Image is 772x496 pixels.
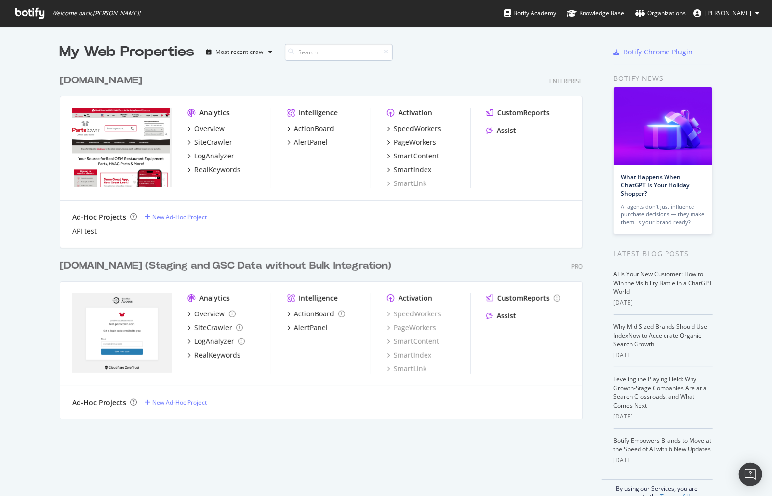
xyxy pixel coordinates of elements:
[497,311,516,321] div: Assist
[624,47,693,57] div: Botify Chrome Plugin
[72,398,126,408] div: Ad-Hoc Projects
[72,212,126,222] div: Ad-Hoc Projects
[60,62,590,419] div: grid
[486,126,516,135] a: Assist
[621,173,690,198] a: What Happens When ChatGPT Is Your Holiday Shopper?
[387,350,431,360] a: SmartIndex
[387,323,436,333] a: PageWorkers
[60,42,195,62] div: My Web Properties
[387,179,426,188] a: SmartLink
[614,73,713,84] div: Botify news
[486,293,560,303] a: CustomReports
[152,398,207,407] div: New Ad-Hoc Project
[614,456,713,465] div: [DATE]
[394,151,439,161] div: SmartContent
[567,8,624,18] div: Knowledge Base
[187,323,243,333] a: SiteCrawler
[194,350,240,360] div: RealKeywords
[299,108,338,118] div: Intelligence
[194,323,232,333] div: SiteCrawler
[614,270,713,296] a: AI Is Your New Customer: How to Win the Visibility Battle in a ChatGPT World
[504,8,556,18] div: Botify Academy
[60,259,395,273] a: [DOMAIN_NAME] (Staging and GSC Data without Bulk Integration)
[287,124,334,133] a: ActionBoard
[387,165,431,175] a: SmartIndex
[199,108,230,118] div: Analytics
[145,213,207,221] a: New Ad-Hoc Project
[387,364,426,374] a: SmartLink
[294,124,334,133] div: ActionBoard
[614,436,712,453] a: Botify Empowers Brands to Move at the Speed of AI with 6 New Updates
[199,293,230,303] div: Analytics
[52,9,140,17] span: Welcome back, [PERSON_NAME] !
[187,124,225,133] a: Overview
[216,49,265,55] div: Most recent crawl
[387,337,439,346] a: SmartContent
[294,309,334,319] div: ActionBoard
[60,74,146,88] a: [DOMAIN_NAME]
[394,165,431,175] div: SmartIndex
[387,124,441,133] a: SpeedWorkers
[387,137,436,147] a: PageWorkers
[194,124,225,133] div: Overview
[549,77,583,85] div: Enterprise
[72,293,172,373] img: partstownsecondary.com
[614,248,713,259] div: Latest Blog Posts
[705,9,751,17] span: murtaza ahmad
[387,151,439,161] a: SmartContent
[614,298,713,307] div: [DATE]
[152,213,207,221] div: New Ad-Hoc Project
[194,137,232,147] div: SiteCrawler
[497,293,550,303] div: CustomReports
[187,165,240,175] a: RealKeywords
[294,137,328,147] div: AlertPanel
[187,151,234,161] a: LogAnalyzer
[287,137,328,147] a: AlertPanel
[399,293,432,303] div: Activation
[614,351,713,360] div: [DATE]
[486,311,516,321] a: Assist
[739,463,762,486] div: Open Intercom Messenger
[299,293,338,303] div: Intelligence
[394,137,436,147] div: PageWorkers
[287,323,328,333] a: AlertPanel
[194,151,234,161] div: LogAnalyzer
[203,44,277,60] button: Most recent crawl
[394,124,441,133] div: SpeedWorkers
[194,309,225,319] div: Overview
[72,226,97,236] a: API test
[571,262,583,271] div: Pro
[635,8,686,18] div: Organizations
[486,108,550,118] a: CustomReports
[60,259,391,273] div: [DOMAIN_NAME] (Staging and GSC Data without Bulk Integration)
[497,108,550,118] div: CustomReports
[614,412,713,421] div: [DATE]
[387,309,441,319] a: SpeedWorkers
[187,309,236,319] a: Overview
[194,165,240,175] div: RealKeywords
[399,108,432,118] div: Activation
[294,323,328,333] div: AlertPanel
[614,87,712,165] img: What Happens When ChatGPT Is Your Holiday Shopper?
[187,337,245,346] a: LogAnalyzer
[285,44,393,61] input: Search
[187,137,232,147] a: SiteCrawler
[145,398,207,407] a: New Ad-Hoc Project
[60,74,142,88] div: [DOMAIN_NAME]
[614,375,707,410] a: Leveling the Playing Field: Why Growth-Stage Companies Are at a Search Crossroads, and What Comes...
[194,337,234,346] div: LogAnalyzer
[497,126,516,135] div: Assist
[621,203,705,226] div: AI agents don’t just influence purchase decisions — they make them. Is your brand ready?
[187,350,240,360] a: RealKeywords
[614,322,708,348] a: Why Mid-Sized Brands Should Use IndexNow to Accelerate Organic Search Growth
[287,309,345,319] a: ActionBoard
[72,108,172,187] img: partstown.com
[686,5,767,21] button: [PERSON_NAME]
